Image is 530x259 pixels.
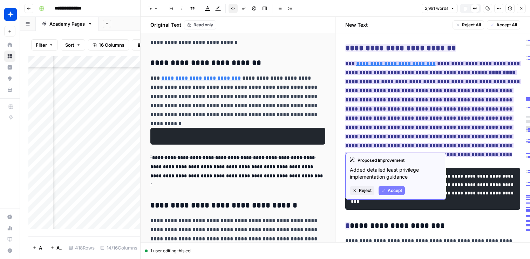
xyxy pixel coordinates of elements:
[4,84,15,95] a: Your Data
[345,21,368,28] h2: New Text
[4,234,15,245] a: Learning Hub
[388,187,402,194] span: Accept
[4,211,15,223] a: Settings
[453,20,484,29] button: Reject All
[425,5,448,12] span: 2,991 words
[31,39,58,51] button: Filter
[36,41,47,48] span: Filter
[88,39,129,51] button: 16 Columns
[379,186,405,195] button: Accept
[49,20,85,27] div: Academy Pages
[4,6,15,23] button: Workspace: Wiz
[4,51,15,62] a: Browse
[39,244,42,251] span: Add Row
[4,62,15,73] a: Insights
[97,242,140,253] div: 14/16 Columns
[46,242,66,253] button: Add 10 Rows
[36,17,98,31] a: Academy Pages
[28,242,46,253] button: Add Row
[462,22,481,28] span: Reject All
[4,39,15,51] a: Home
[146,21,181,28] h2: Original Text
[61,39,85,51] button: Sort
[56,244,62,251] span: Add 10 Rows
[99,41,124,48] span: 16 Columns
[496,22,517,28] span: Accept All
[145,248,526,254] div: 1 user editing this cell
[350,157,442,164] div: Proposed Improvement
[359,187,372,194] span: Reject
[4,223,15,234] a: Usage
[4,73,15,84] a: Opportunities
[350,166,442,180] p: Added detailed least privilege implementation guidance
[193,22,213,28] span: Read only
[4,8,17,21] img: Wiz Logo
[66,242,97,253] div: 418 Rows
[350,186,374,195] button: Reject
[4,245,15,256] button: Help + Support
[422,4,458,13] button: 2,991 words
[487,20,520,29] button: Accept All
[65,41,74,48] span: Sort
